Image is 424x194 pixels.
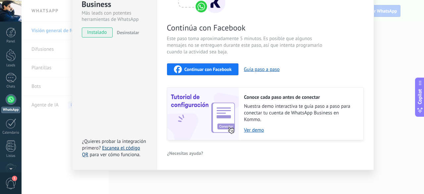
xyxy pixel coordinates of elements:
div: Panel [1,39,21,44]
span: Copilot [417,89,423,104]
button: ¿Necesitas ayuda? [167,148,204,158]
div: Más leads con potentes herramientas de WhatsApp [82,10,147,23]
span: 1 [12,176,17,181]
span: instalado [82,28,112,37]
div: Calendario [1,131,21,135]
span: para ver cómo funciona. [90,152,140,158]
button: Desinstalar [114,28,139,37]
div: Leads [1,63,21,68]
a: Ver demo [244,127,357,133]
h2: Conoce cada paso antes de conectar [244,94,357,100]
div: Listas [1,154,21,158]
span: Nuestra demo interactiva te guía paso a paso para conectar tu cuenta de WhatsApp Business en Kommo. [244,103,357,123]
span: ¿Quieres probar la integración primero? [82,138,146,151]
button: Guía paso a paso [244,66,280,73]
a: Escanea el código QR [82,145,140,158]
div: Chats [1,85,21,89]
span: Continúa con Facebook [167,23,325,33]
div: WhatsApp [1,107,20,113]
span: Continuar con Facebook [185,67,232,72]
span: Este paso toma aproximadamente 5 minutos. Es posible que algunos mensajes no se entreguen durante... [167,35,325,55]
span: Desinstalar [117,30,139,35]
span: ¿Necesitas ayuda? [167,151,203,156]
button: Continuar con Facebook [167,63,239,75]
